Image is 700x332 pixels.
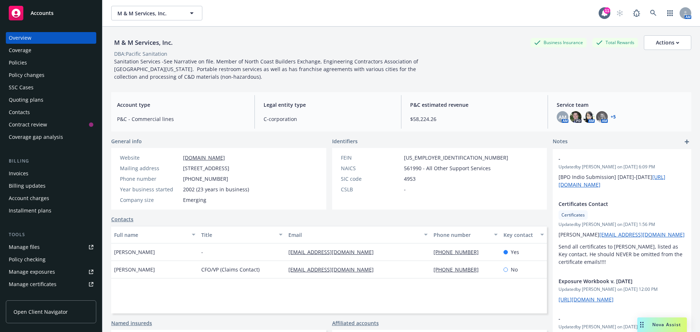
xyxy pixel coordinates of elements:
[6,94,96,106] a: Quoting plans
[599,231,685,238] a: [EMAIL_ADDRESS][DOMAIN_NAME]
[553,194,691,272] div: Certificates ContactCertificatesUpdatedby [PERSON_NAME] on [DATE] 1:56 PM[PERSON_NAME][EMAIL_ADDR...
[6,291,96,302] a: Manage claims
[341,185,401,193] div: CSLB
[6,157,96,165] div: Billing
[183,175,228,183] span: [PHONE_NUMBER]
[9,168,28,179] div: Invoices
[561,212,585,218] span: Certificates
[120,196,180,204] div: Company size
[117,115,246,123] span: P&C - Commercial lines
[31,10,54,16] span: Accounts
[201,231,275,239] div: Title
[264,115,392,123] span: C-corporation
[6,131,96,143] a: Coverage gap analysis
[9,180,46,192] div: Billing updates
[530,38,587,47] div: Business Insurance
[9,69,44,81] div: Policy changes
[111,226,198,243] button: Full name
[553,137,568,146] span: Notes
[117,101,246,109] span: Account type
[557,101,685,109] span: Service team
[114,58,420,80] span: Sanitation Services -See Narrative on file. Member of North Coast Builders Exchange, Engineering ...
[9,57,27,69] div: Policies
[9,119,47,130] div: Contract review
[120,175,180,183] div: Phone number
[559,231,685,238] p: [PERSON_NAME]
[652,321,681,328] span: Nova Assist
[9,82,34,93] div: SSC Cases
[9,106,30,118] div: Contacts
[114,248,155,256] span: [PERSON_NAME]
[553,272,691,309] div: Exposure Workbook v. [DATE]Updatedby [PERSON_NAME] on [DATE] 12:00 PM[URL][DOMAIN_NAME]
[559,324,685,330] span: Updated by [PERSON_NAME] on [DATE] 3:27 PM
[117,9,180,17] span: M & M Services, Inc.
[570,111,582,123] img: photo
[559,155,666,163] span: -
[6,57,96,69] a: Policies
[592,38,638,47] div: Total Rewards
[9,192,49,204] div: Account charges
[6,205,96,216] a: Installment plans
[553,149,691,194] div: -Updatedby [PERSON_NAME] on [DATE] 6:09 PM[BPO Indio Submission] [DATE]-[DATE][URL][DOMAIN_NAME]
[264,101,392,109] span: Legal entity type
[341,175,401,183] div: SIC code
[404,185,406,193] span: -
[13,308,68,316] span: Open Client Navigator
[559,164,685,170] span: Updated by [PERSON_NAME] on [DATE] 6:09 PM
[341,154,401,161] div: FEIN
[111,38,176,47] div: M & M Services, Inc.
[431,226,500,243] button: Phone number
[9,44,31,56] div: Coverage
[6,278,96,290] a: Manage certificates
[559,243,685,266] p: Send all certificates to [PERSON_NAME], listed as Key contact. He should NEVER be omitted from th...
[111,6,202,20] button: M & M Services, Inc.
[183,164,229,172] span: [STREET_ADDRESS]
[559,277,666,285] span: Exposure Workbook v. [DATE]
[9,32,31,44] div: Overview
[341,164,401,172] div: NAICS
[183,196,206,204] span: Emerging
[503,231,536,239] div: Key contact
[201,248,203,256] span: -
[410,101,539,109] span: P&C estimated revenue
[404,154,508,161] span: [US_EMPLOYER_IDENTIFICATION_NUMBER]
[288,266,380,273] a: [EMAIL_ADDRESS][DOMAIN_NAME]
[559,296,614,303] a: [URL][DOMAIN_NAME]
[9,254,46,265] div: Policy checking
[656,36,679,50] div: Actions
[433,249,485,255] a: [PHONE_NUMBER]
[120,154,180,161] div: Website
[404,164,491,172] span: 561990 - All Other Support Services
[6,254,96,265] a: Policy checking
[6,231,96,238] div: Tools
[559,315,666,323] span: -
[663,6,677,20] a: Switch app
[637,317,646,332] div: Drag to move
[6,168,96,179] a: Invoices
[9,266,55,278] div: Manage exposures
[559,200,666,208] span: Certificates Contact
[559,173,685,188] p: [BPO Indio Submission] [DATE]-[DATE]
[9,278,57,290] div: Manage certificates
[6,3,96,23] a: Accounts
[114,50,167,58] div: DBA: Pacific Sanitation
[596,111,608,123] img: photo
[559,286,685,293] span: Updated by [PERSON_NAME] on [DATE] 12:00 PM
[288,231,420,239] div: Email
[501,226,547,243] button: Key contact
[332,137,358,145] span: Identifiers
[612,6,627,20] a: Start snowing
[629,6,644,20] a: Report a Bug
[433,231,489,239] div: Phone number
[433,266,485,273] a: [PHONE_NUMBER]
[6,44,96,56] a: Coverage
[410,115,539,123] span: $58,224.26
[6,192,96,204] a: Account charges
[682,137,691,146] a: add
[6,69,96,81] a: Policy changes
[111,319,152,327] a: Named insureds
[6,82,96,93] a: SSC Cases
[198,226,285,243] button: Title
[6,241,96,253] a: Manage files
[6,266,96,278] span: Manage exposures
